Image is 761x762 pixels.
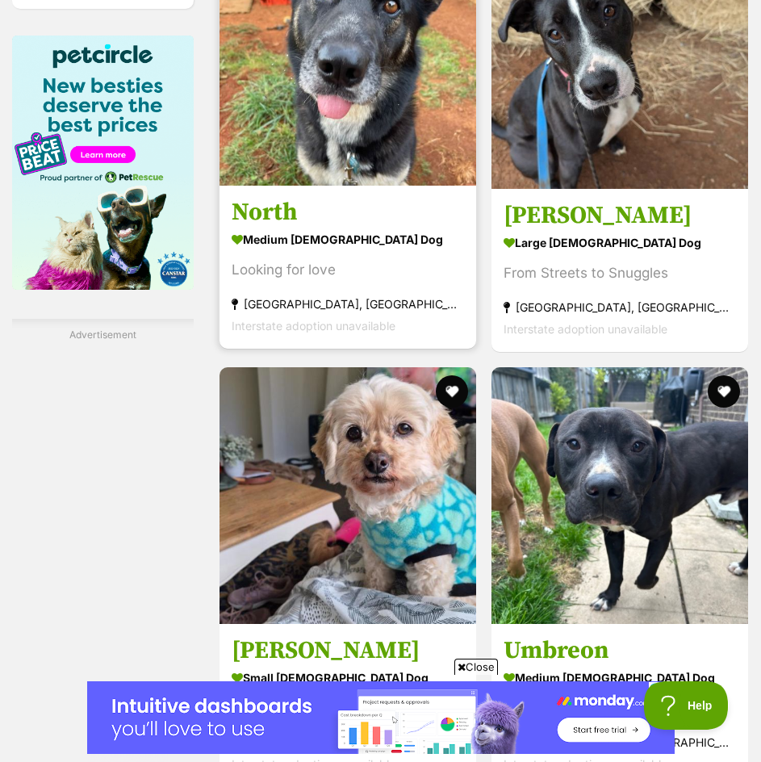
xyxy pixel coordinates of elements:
[491,188,748,352] a: [PERSON_NAME] large [DEMOGRAPHIC_DATA] Dog From Streets to Snuggles [GEOGRAPHIC_DATA], [GEOGRAPHI...
[232,319,395,333] span: Interstate adoption unavailable
[232,293,464,315] strong: [GEOGRAPHIC_DATA], [GEOGRAPHIC_DATA]
[232,259,464,281] div: Looking for love
[232,197,464,228] h3: North
[491,367,748,624] img: Umbreon - Staffordshire Bull Terrier Dog
[436,375,468,408] button: favourite
[454,659,498,675] span: Close
[220,185,476,349] a: North medium [DEMOGRAPHIC_DATA] Dog Looking for love [GEOGRAPHIC_DATA], [GEOGRAPHIC_DATA] Interst...
[220,367,476,624] img: Lola Silvanus - Cavalier King Charles Spaniel x Poodle (Toy) Dog
[504,666,736,689] strong: medium [DEMOGRAPHIC_DATA] Dog
[232,666,464,689] strong: small [DEMOGRAPHIC_DATA] Dog
[504,296,736,318] strong: [GEOGRAPHIC_DATA], [GEOGRAPHIC_DATA]
[232,635,464,666] h3: [PERSON_NAME]
[644,681,729,730] iframe: Help Scout Beacon - Open
[12,36,194,290] img: Pet Circle promo banner
[504,635,736,666] h3: Umbreon
[504,262,736,284] div: From Streets to Snuggles
[232,228,464,251] strong: medium [DEMOGRAPHIC_DATA] Dog
[87,681,675,754] iframe: Advertisement
[504,697,736,719] div: Puppy love!
[707,375,739,408] button: favourite
[504,322,667,336] span: Interstate adoption unavailable
[230,1,240,12] img: adc.png
[504,231,736,254] strong: large [DEMOGRAPHIC_DATA] Dog
[504,731,736,753] strong: [GEOGRAPHIC_DATA], [GEOGRAPHIC_DATA]
[504,200,736,231] h3: [PERSON_NAME]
